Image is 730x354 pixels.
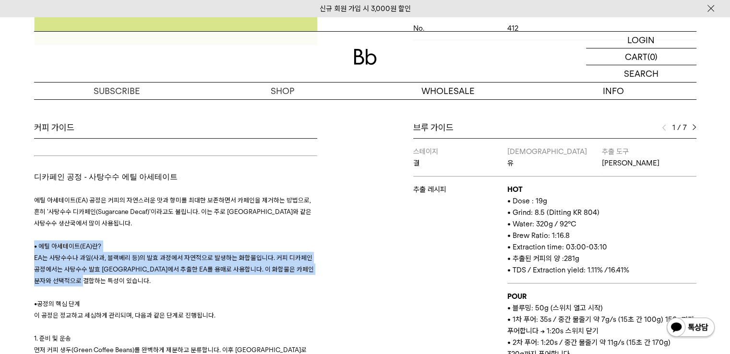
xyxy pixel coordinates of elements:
[507,197,547,205] span: • Dose : 19g
[507,220,576,228] span: • Water: 320g / 92°C
[627,32,655,48] p: LOGIN
[507,304,603,312] span: • 블루밍: 50g (스위치 열고 시작)
[531,83,696,99] p: INFO
[34,173,178,181] span: 디카페인 공정 - 사탕수수 에틸 아세테이트
[683,122,687,133] span: 7
[602,147,629,156] span: 추출 도구
[507,185,523,194] b: HOT
[365,83,531,99] p: WHOLESALE
[413,157,508,169] p: 결
[507,292,527,301] b: POUR
[586,48,696,65] a: CART (0)
[507,266,629,274] span: • TDS / Extraction yield: 1.11% /16.41%
[507,147,587,156] span: [DEMOGRAPHIC_DATA]
[34,300,37,307] span: •
[507,231,570,240] span: • Brew Ratio: 1:16.8
[507,315,694,335] span: • 1차 푸어: 35s / 중간 물줄기 약 7g/s (15초 간 100g) 150g까지 푸어합니다 → 1:20s 스위치 닫기
[200,83,365,99] a: SHOP
[320,4,411,13] a: 신규 회원 가입 시 3,000원 할인
[666,317,716,340] img: 카카오톡 채널 1:1 채팅 버튼
[624,65,658,82] p: SEARCH
[586,32,696,48] a: LOGIN
[677,122,681,133] span: /
[507,254,579,263] span: • 추출된 커피의 양 :281g
[34,311,215,319] span: 이 공정은 정교하고 세심하게 관리되며, 다음과 같은 단계로 진행됩니다.
[354,49,377,65] img: 로고
[413,122,696,133] div: 브루 가이드
[34,334,71,342] span: 1. 준비 및 운송
[34,254,314,284] span: EA는 사탕수수나 과일(사과, 블랙베리 등)의 발효 과정에서 자연적으로 발생하는 화합물입니다. 커피 디카페인 공정에서는 사탕수수 발효 [GEOGRAPHIC_DATA]에서 추출...
[34,196,311,227] span: 에틸 아세테이트(EA) 공정은 커피의 자연스러운 맛과 향미를 최대한 보존하면서 카페인을 제거하는 방법으로, 흔히 '사탕수수 디카페인(Sugarcane Decaf)'이라고도 불...
[34,122,317,133] div: 커피 가이드
[671,122,675,133] span: 1
[413,147,438,156] span: 스테이지
[647,48,658,65] p: (0)
[34,83,200,99] a: SUBSCRIBE
[413,184,508,195] p: 추출 레시피
[34,242,101,250] span: • 에틸 아세테이트(EA)란?
[507,243,607,251] span: • Extraction time: 03:00-03:10
[625,48,647,65] p: CART
[507,208,599,217] span: • Grind: 8.5 (Ditting KR 804)
[602,157,696,169] p: [PERSON_NAME]
[507,157,602,169] p: 유
[37,300,80,307] span: 공정의 핵심 단계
